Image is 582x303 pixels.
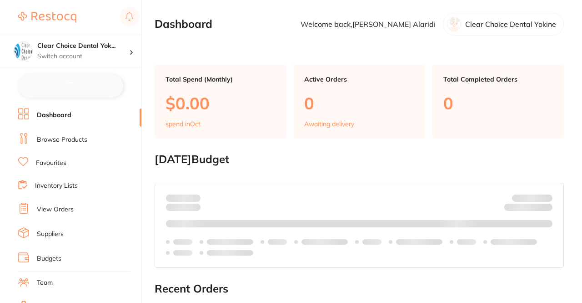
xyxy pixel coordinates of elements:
[465,20,556,28] p: Clear Choice Dental Yokine
[37,41,129,51] h4: Clear Choice Dental Yokine
[301,238,348,246] p: Labels extended
[304,76,414,83] p: Active Orders
[166,194,201,201] p: Spent:
[207,249,253,257] p: Labels extended
[155,153,564,166] h2: [DATE] Budget
[504,202,552,213] p: Remaining:
[185,194,201,202] strong: $0.00
[173,249,192,257] p: Labels
[457,238,476,246] p: Labels
[37,52,129,61] p: Switch account
[268,238,287,246] p: Labels
[293,65,425,139] a: Active Orders0Awaiting delivery
[304,120,354,128] p: Awaiting delivery
[362,238,381,246] p: Labels
[166,202,201,213] p: month
[166,94,275,113] p: $0.00
[18,12,76,23] img: Restocq Logo
[207,238,253,246] p: Labels extended
[37,111,71,120] a: Dashboard
[301,20,436,28] p: Welcome back, [PERSON_NAME] Alaridi
[155,65,286,139] a: Total Spend (Monthly)$0.00spend inOct
[37,278,53,288] a: Team
[304,94,414,113] p: 0
[35,181,78,190] a: Inventory Lists
[36,159,66,168] a: Favourites
[166,120,201,128] p: spend in Oct
[396,238,442,246] p: Labels extended
[155,282,564,295] h2: Recent Orders
[37,205,74,214] a: View Orders
[37,135,87,144] a: Browse Products
[155,18,212,31] h2: Dashboard
[537,205,552,213] strong: $0.00
[535,194,552,202] strong: $NaN
[166,76,275,83] p: Total Spend (Monthly)
[443,94,553,113] p: 0
[37,254,61,263] a: Budgets
[443,76,553,83] p: Total Completed Orders
[18,7,76,28] a: Restocq Logo
[512,194,552,201] p: Budget:
[37,230,64,239] a: Suppliers
[173,238,192,246] p: Labels
[14,42,32,60] img: Clear Choice Dental Yokine
[491,238,537,246] p: Labels extended
[432,65,564,139] a: Total Completed Orders0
